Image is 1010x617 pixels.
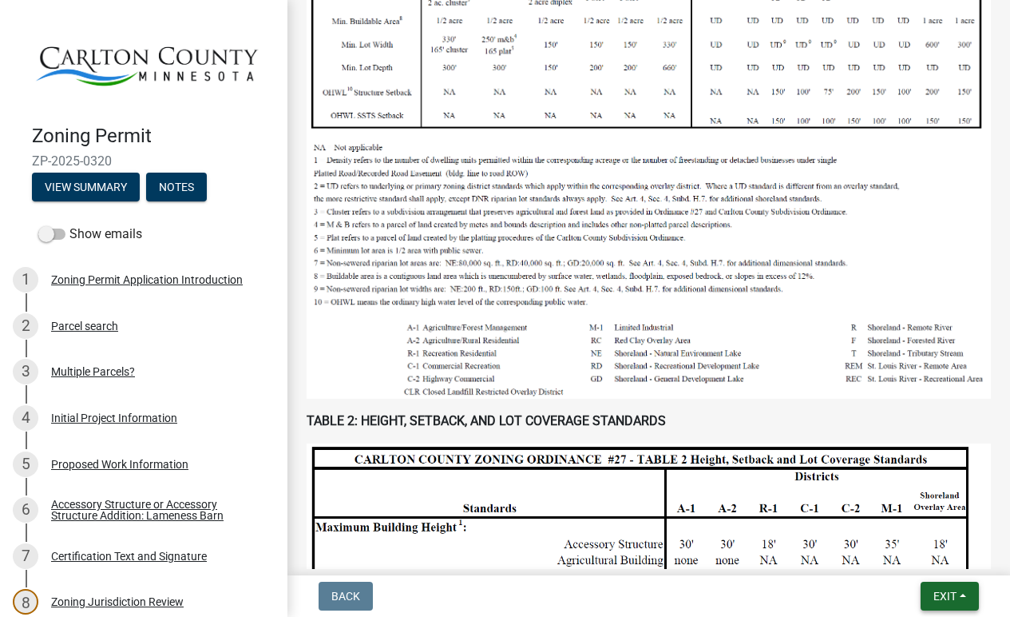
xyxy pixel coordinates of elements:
[51,320,118,332] div: Parcel search
[32,153,255,169] span: ZP-2025-0320
[13,543,38,569] div: 7
[32,125,275,148] h4: Zoning Permit
[13,452,38,477] div: 5
[921,582,979,611] button: Exit
[933,590,957,603] span: Exit
[51,551,207,562] div: Certification Text and Signature
[51,459,188,470] div: Proposed Work Information
[51,412,177,424] div: Initial Project Information
[51,274,243,285] div: Zoning Permit Application Introduction
[331,590,360,603] span: Back
[13,497,38,523] div: 6
[51,366,135,377] div: Multiple Parcels?
[13,267,38,293] div: 1
[38,225,142,244] label: Show emails
[51,596,184,607] div: Zoning Jurisdiction Review
[307,413,666,428] strong: TABLE 2: HEIGHT, SETBACK, AND LOT COVERAGE STANDARDS
[146,182,207,195] wm-modal-confirm: Notes
[13,313,38,339] div: 2
[319,582,373,611] button: Back
[13,589,38,615] div: 8
[51,499,262,521] div: Accessory Structure or Accessory Structure Addition: Lameness Barn
[32,17,262,108] img: Carlton County, Minnesota
[32,182,140,195] wm-modal-confirm: Summary
[32,173,140,201] button: View Summary
[146,173,207,201] button: Notes
[13,359,38,384] div: 3
[13,405,38,431] div: 4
